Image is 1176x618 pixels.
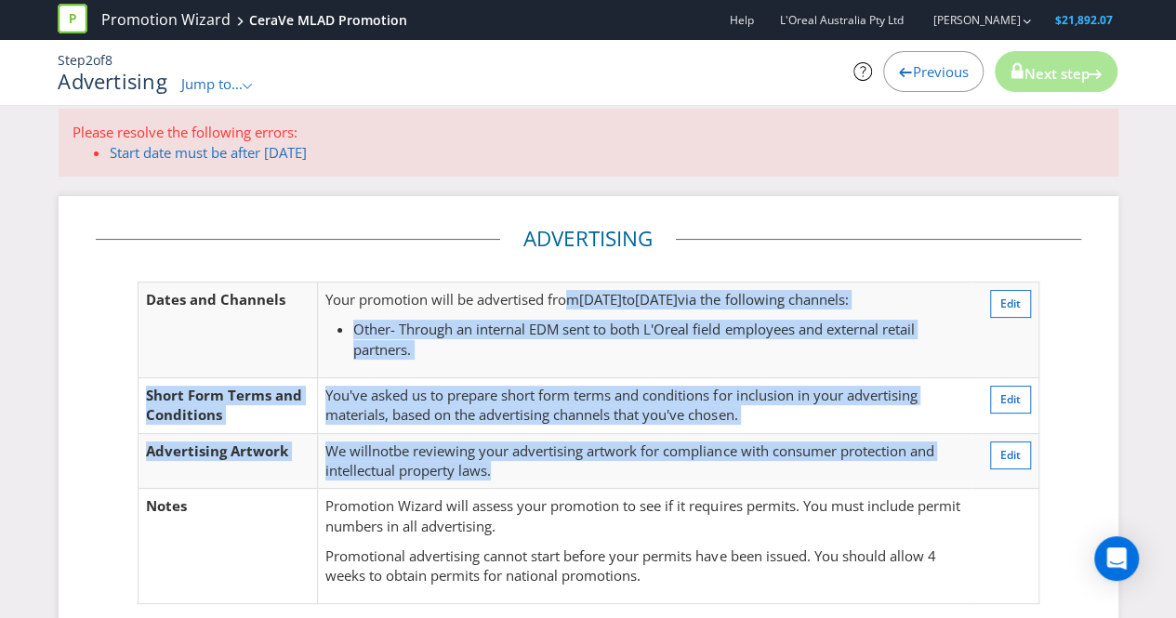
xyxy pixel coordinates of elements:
p: Promotional advertising cannot start before your permits have been issued. You should allow 4 wee... [325,546,963,586]
button: Edit [990,441,1031,469]
span: L'Oreal Australia Pty Ltd [779,12,903,28]
span: not [372,441,393,460]
span: to [622,290,635,309]
h1: Advertising [58,70,166,92]
span: - Through an internal EDM sent to both L'Oreal field employees and external retail partners. [353,320,914,358]
span: Edit [1000,296,1021,311]
span: Previous [912,62,968,81]
td: Advertising Artwork [138,433,318,489]
div: Open Intercom Messenger [1094,536,1139,581]
p: Promotion Wizard will assess your promotion to see if it requires permits. You must include permi... [325,496,963,536]
span: of [93,51,105,69]
td: Notes [138,489,318,604]
span: $21,892.07 [1054,12,1112,28]
span: You've asked us to prepare short form terms and conditions for inclusion in your advertising mate... [325,386,917,424]
span: via the following channels: [678,290,848,309]
span: Step [58,51,86,69]
td: Short Form Terms and Conditions [138,377,318,433]
a: Start date must be after [DATE] [110,143,307,162]
a: Help [729,12,753,28]
span: 2 [86,51,93,69]
span: We will [325,441,372,460]
div: CeraVe MLAD Promotion [249,11,407,30]
span: [DATE] [579,290,622,309]
span: be reviewing your advertising artwork for compliance with consumer protection and intellectual pr... [325,441,933,480]
span: Your promotion will be advertised from [325,290,579,309]
p: Please resolve the following errors: [73,123,1104,142]
a: [PERSON_NAME] [914,12,1020,28]
td: Dates and Channels [138,283,318,377]
span: 8 [105,51,112,69]
span: Other [353,320,390,338]
span: Next step [1024,64,1089,83]
span: Edit [1000,447,1021,463]
a: Promotion Wizard [101,9,231,31]
legend: Advertising [500,224,676,254]
button: Edit [990,386,1031,414]
span: Edit [1000,391,1021,407]
button: Edit [990,290,1031,318]
span: [DATE] [635,290,678,309]
span: Jump to... [181,74,243,93]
